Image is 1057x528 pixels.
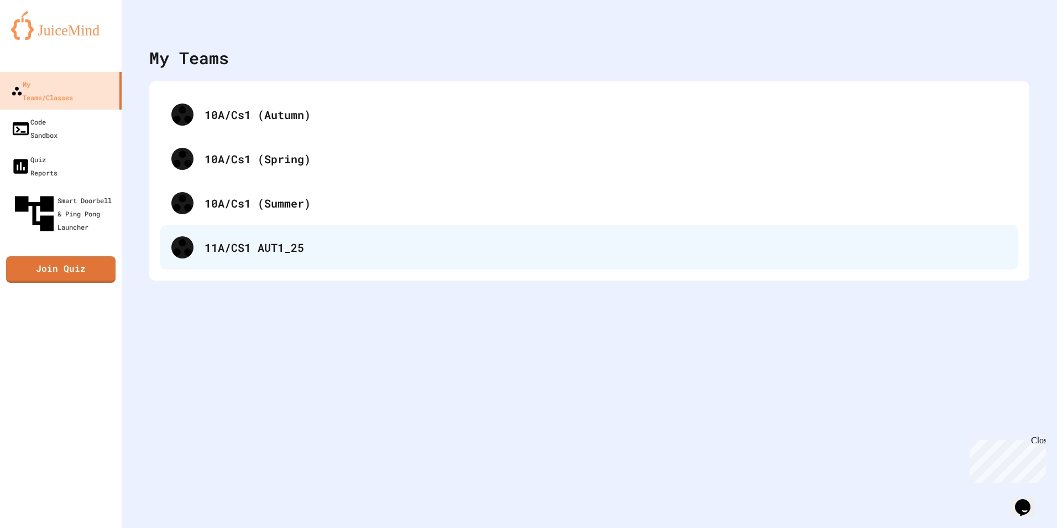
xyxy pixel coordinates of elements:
div: 10A/Cs1 (Spring) [205,151,1007,167]
div: My Teams [149,45,229,70]
a: Join Quiz [6,256,116,283]
div: 10A/Cs1 (Summer) [160,181,1018,225]
div: 11A/CS1 AUT1_25 [205,239,1007,256]
div: Chat with us now!Close [4,4,76,70]
div: Code Sandbox [11,115,57,142]
div: My Teams/Classes [11,77,73,104]
div: Smart Doorbell & Ping Pong Launcher [11,190,117,237]
iframe: chat widget [1011,484,1046,517]
div: 11A/CS1 AUT1_25 [160,225,1018,270]
div: 10A/Cs1 (Summer) [205,195,1007,211]
img: logo-orange.svg [11,11,111,40]
div: 10A/Cs1 (Spring) [160,137,1018,181]
div: 10A/Cs1 (Autumn) [205,106,1007,123]
div: Quiz Reports [11,153,57,179]
iframe: chat widget [965,436,1046,483]
div: 10A/Cs1 (Autumn) [160,92,1018,137]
